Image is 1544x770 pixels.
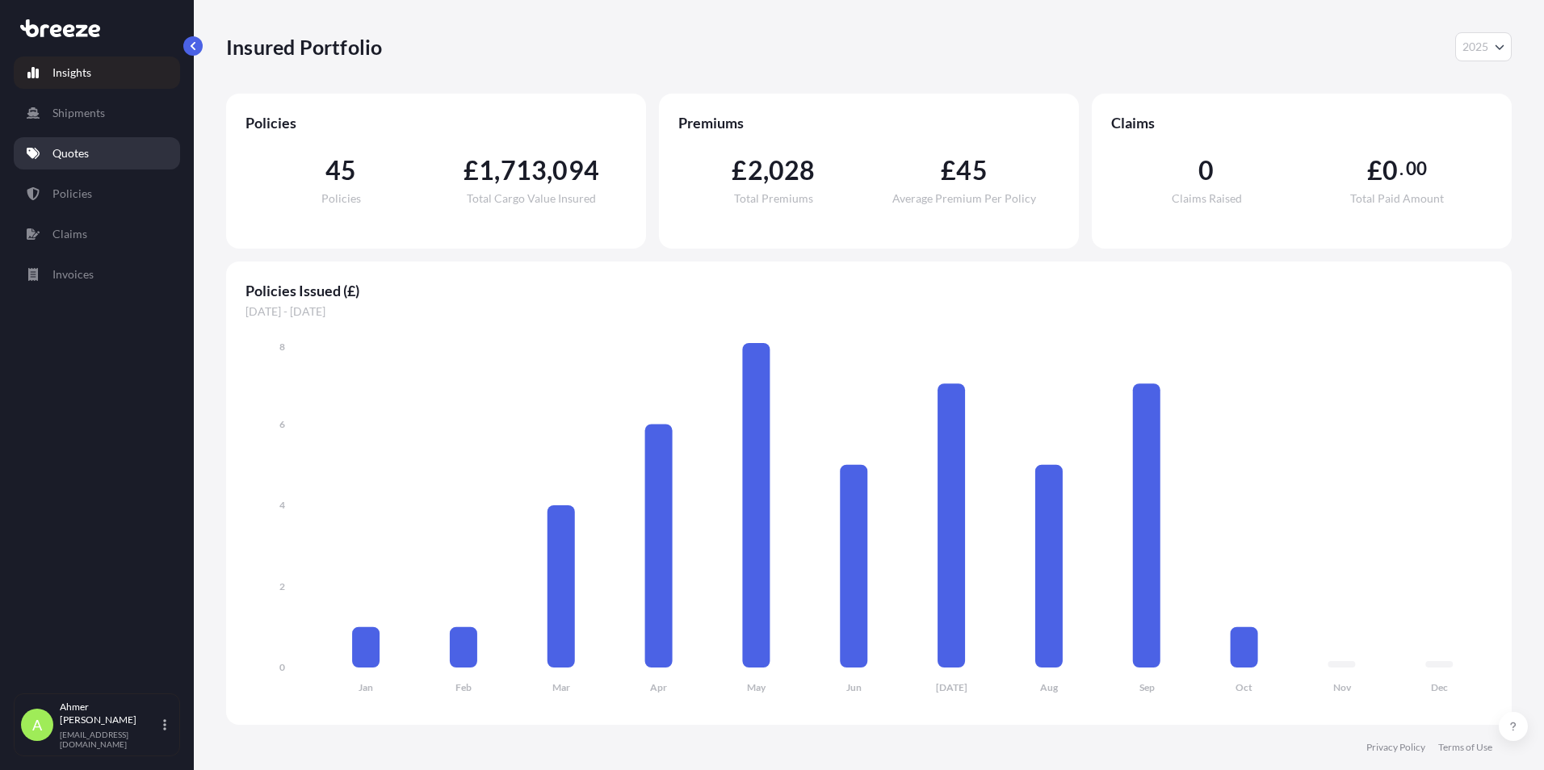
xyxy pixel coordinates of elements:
[552,157,599,183] span: 094
[14,97,180,129] a: Shipments
[245,281,1492,300] span: Policies Issued (£)
[1431,681,1448,693] tspan: Dec
[14,56,180,89] a: Insights
[494,157,500,183] span: ,
[52,186,92,202] p: Policies
[325,157,356,183] span: 45
[14,258,180,291] a: Invoices
[547,157,552,183] span: ,
[1382,157,1398,183] span: 0
[1198,157,1214,183] span: 0
[455,681,472,693] tspan: Feb
[763,157,769,183] span: ,
[479,157,494,183] span: 1
[226,34,382,60] p: Insured Portfolio
[734,193,813,204] span: Total Premiums
[1333,681,1352,693] tspan: Nov
[748,157,763,183] span: 2
[245,113,627,132] span: Policies
[1172,193,1242,204] span: Claims Raised
[279,418,285,430] tspan: 6
[1139,681,1155,693] tspan: Sep
[1462,39,1488,55] span: 2025
[1438,741,1492,754] a: Terms of Use
[892,193,1036,204] span: Average Premium Per Policy
[52,65,91,81] p: Insights
[14,178,180,210] a: Policies
[279,341,285,353] tspan: 8
[1236,681,1252,693] tspan: Oct
[464,157,479,183] span: £
[359,681,373,693] tspan: Jan
[1455,32,1512,61] button: Year Selector
[245,303,1492,320] span: [DATE] - [DATE]
[60,730,160,749] p: [EMAIL_ADDRESS][DOMAIN_NAME]
[279,661,285,673] tspan: 0
[1399,162,1403,175] span: .
[732,157,747,183] span: £
[941,157,956,183] span: £
[936,681,967,693] tspan: [DATE]
[279,499,285,511] tspan: 4
[769,157,816,183] span: 028
[1040,681,1059,693] tspan: Aug
[501,157,548,183] span: 713
[956,157,987,183] span: 45
[32,717,42,733] span: A
[552,681,570,693] tspan: Mar
[1111,113,1492,132] span: Claims
[52,266,94,282] p: Invoices
[279,580,285,592] tspan: 2
[678,113,1059,132] span: Premiums
[1367,157,1382,183] span: £
[846,681,862,693] tspan: Jun
[14,218,180,250] a: Claims
[52,226,87,242] p: Claims
[1350,193,1444,204] span: Total Paid Amount
[52,145,89,161] p: Quotes
[467,193,596,204] span: Total Cargo Value Insured
[1366,741,1425,754] a: Privacy Policy
[1406,162,1427,175] span: 00
[52,105,105,121] p: Shipments
[321,193,361,204] span: Policies
[747,681,766,693] tspan: May
[14,137,180,169] a: Quotes
[60,701,160,726] p: Ahmer [PERSON_NAME]
[650,681,667,693] tspan: Apr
